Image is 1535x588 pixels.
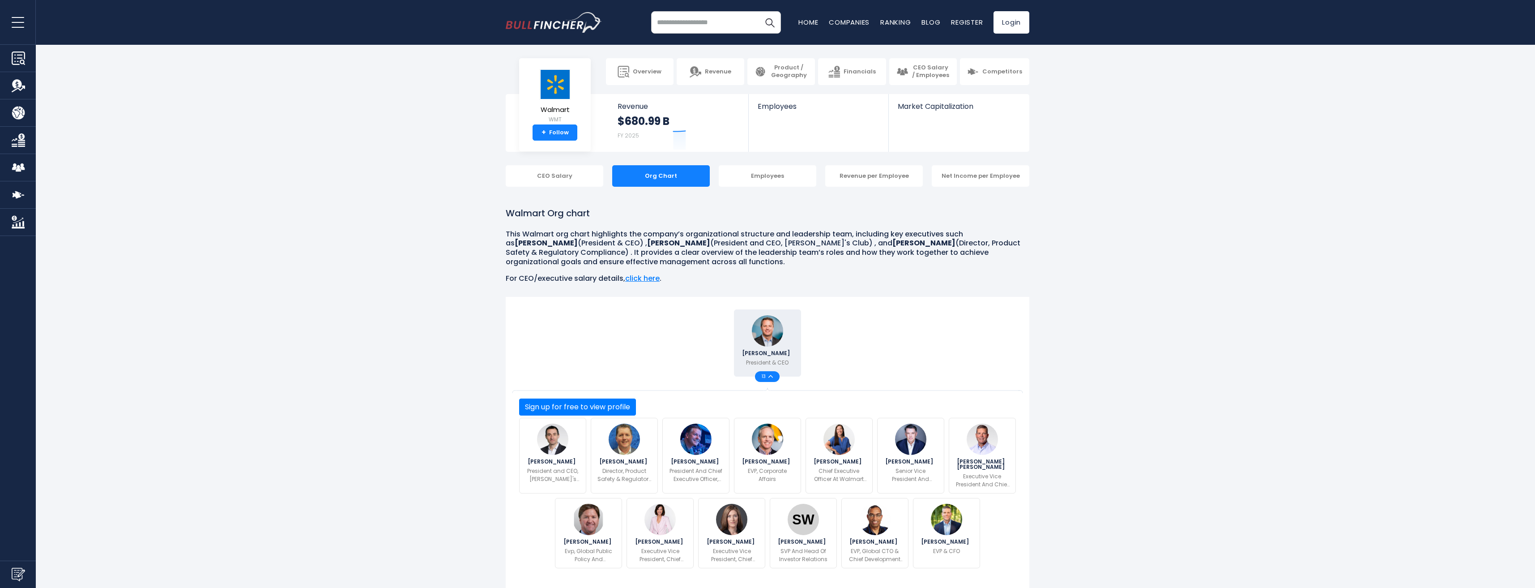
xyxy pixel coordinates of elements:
a: John David Rainey [PERSON_NAME] [PERSON_NAME] Executive Vice President And Chief Financial Officer [949,418,1016,494]
a: John Furner [PERSON_NAME] President And Chief Executive Officer, Walmart U.s. [662,418,729,494]
a: Dan Bartlett [PERSON_NAME] EVP, Corporate Affairs [734,418,801,494]
p: Senior Vice President And Special Counsel, Financial Services And Technology Compliance [883,467,938,483]
a: Paul Hare [PERSON_NAME] Senior Vice President And Special Counsel, Financial Services And Technol... [877,418,944,494]
b: [PERSON_NAME] [515,238,578,248]
a: Suresh Kumar [PERSON_NAME] EVP, Global CTO & Chief Development Officer [841,498,908,568]
a: Companies [829,17,870,27]
p: Director, Product Safety & Regulatory Compliance [597,467,652,483]
a: +Follow [533,124,577,141]
div: CEO Salary [506,165,603,187]
span: Revenue [618,102,740,111]
p: President & CEO [746,359,789,367]
a: CEO Salary / Employees [889,58,957,85]
a: Ranking [880,17,911,27]
a: click here [625,273,660,283]
small: WMT [539,116,571,124]
span: Competitors [982,68,1022,76]
span: [PERSON_NAME] [921,539,972,545]
img: Stephanie Schiller Wissink [788,504,819,535]
a: Product / Geography [747,58,815,85]
p: EVP, Corporate Affairs [740,467,795,483]
p: EVP & CFO [933,547,960,555]
span: [PERSON_NAME] [778,539,828,545]
span: 13 [762,374,768,379]
img: Donna Morris [644,504,676,535]
a: Financials [818,58,886,85]
img: John David Rainey [967,424,998,455]
b: [PERSON_NAME] [892,238,955,248]
p: For CEO/executive salary details, . [506,274,1029,283]
span: Financials [844,68,876,76]
span: Employees [758,102,879,111]
a: Employees [749,94,888,126]
span: [PERSON_NAME] [PERSON_NAME] [955,459,1010,470]
span: [PERSON_NAME] [742,459,793,464]
a: Competitors [960,58,1029,85]
a: Kathryn McLay [PERSON_NAME] Chief Executive Officer At Walmart International [806,418,873,494]
button: Sign up for free to view profile [519,399,636,416]
a: Stephanie Schiller Wissink [PERSON_NAME] SVP And Head Of Investor Relations [770,498,837,568]
strong: $680.99 B [618,114,669,128]
div: Org Chart [612,165,710,187]
img: John Rainey [931,504,962,535]
img: John Furner [680,424,712,455]
a: Doug McMillon [PERSON_NAME] President & CEO 13 [734,309,801,377]
span: Product / Geography [770,64,808,79]
img: Suresh Kumar [859,504,891,535]
a: Donna Morris [PERSON_NAME] Executive Vice President, Chief People Officer [627,498,694,568]
p: SVP And Head Of Investor Relations [776,547,831,563]
span: [PERSON_NAME] [742,351,793,356]
p: President and CEO, [PERSON_NAME]'s Club [525,467,580,483]
img: Chris Nicholas [537,424,568,455]
p: Executive Vice President, Chief People Officer [632,547,688,563]
span: [PERSON_NAME] [599,459,650,464]
span: Walmart [539,106,571,114]
a: Register [951,17,983,27]
a: Login [993,11,1029,34]
a: Dan Bryant [PERSON_NAME] Evp, Global Public Policy And Government Affairs [555,498,622,568]
a: Home [798,17,818,27]
button: Search [759,11,781,34]
a: Go to homepage [506,12,602,33]
span: [PERSON_NAME] [635,539,686,545]
span: [PERSON_NAME] [671,459,721,464]
a: Revenue [677,58,744,85]
p: This Walmart org chart highlights the company’s organizational structure and leadership team, inc... [506,230,1029,267]
span: CEO Salary / Employees [912,64,950,79]
a: Revenue $680.99 B FY 2025 [609,94,749,152]
a: Tommy Head [PERSON_NAME] Director, Product Safety & Regulatory Compliance [591,418,658,494]
span: Market Capitalization [898,102,1019,111]
span: Overview [633,68,661,76]
small: FY 2025 [618,132,639,139]
p: Executive Vice President, Chief Legal Officer, And Corporate Secretary [704,547,759,563]
p: EVP, Global CTO & Chief Development Officer [847,547,903,563]
a: Walmart WMT [539,69,571,125]
img: Doug McMillon [752,315,783,347]
div: Net Income per Employee [932,165,1029,187]
div: Revenue per Employee [825,165,923,187]
a: Rachel Brand [PERSON_NAME] Executive Vice President, Chief Legal Officer, And Corporate Secretary [698,498,765,568]
h1: Walmart Org chart [506,206,1029,220]
p: Evp, Global Public Policy And Government Affairs [561,547,616,563]
img: Paul Hare [895,424,926,455]
a: Chris Nicholas [PERSON_NAME] President and CEO, [PERSON_NAME]'s Club [519,418,586,494]
a: Overview [606,58,674,85]
img: bullfincher logo [506,12,602,33]
b: [PERSON_NAME] [647,238,710,248]
img: Rachel Brand [716,504,747,535]
a: John Rainey [PERSON_NAME] EVP & CFO [913,498,980,568]
img: Dan Bartlett [752,424,783,455]
span: [PERSON_NAME] [885,459,936,464]
span: [PERSON_NAME] [707,539,757,545]
img: Dan Bryant [573,504,604,535]
span: [PERSON_NAME] [814,459,864,464]
p: Chief Executive Officer At Walmart International [811,467,867,483]
p: President And Chief Executive Officer, Walmart U.s. [668,467,724,483]
strong: + [542,129,546,137]
p: Executive Vice President And Chief Financial Officer [955,472,1010,489]
a: Blog [921,17,940,27]
span: [PERSON_NAME] [563,539,614,545]
div: Employees [719,165,816,187]
span: [PERSON_NAME] [849,539,900,545]
span: [PERSON_NAME] [528,459,578,464]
